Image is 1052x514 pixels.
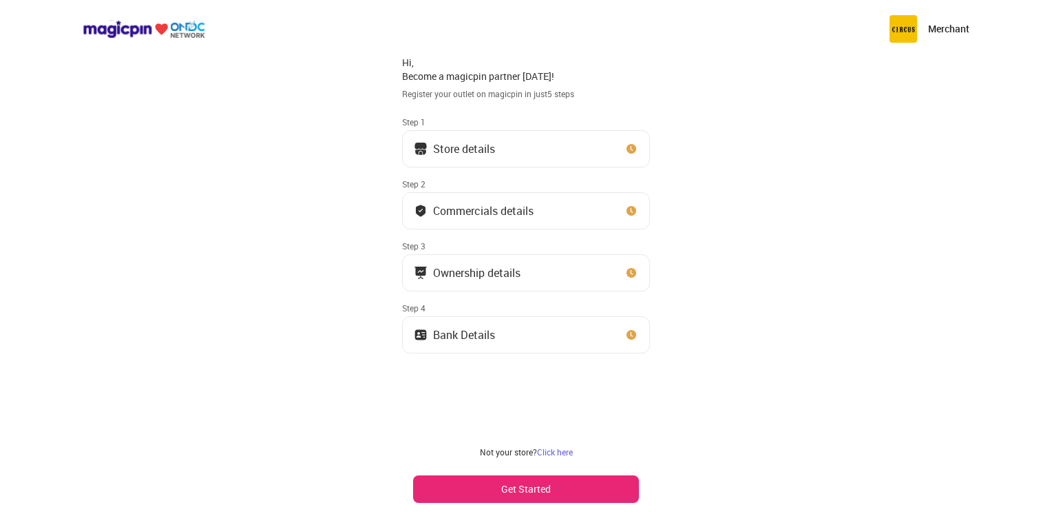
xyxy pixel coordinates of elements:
[928,22,969,36] p: Merchant
[890,15,917,43] img: circus.b677b59b.png
[402,130,650,167] button: Store details
[433,331,495,338] div: Bank Details
[480,446,537,458] span: Not your store?
[83,20,205,39] img: ondc-logo-new-small.8a59708e.svg
[414,328,428,342] img: ownership_icon.37569ceb.svg
[402,116,650,127] div: Step 1
[624,204,638,218] img: clock_icon_new.67dbf243.svg
[402,254,650,291] button: Ownership details
[433,145,495,152] div: Store details
[402,56,650,83] div: Hi, Become a magicpin partner [DATE]!
[402,302,650,313] div: Step 4
[414,142,428,156] img: storeIcon.9b1f7264.svg
[402,240,650,251] div: Step 3
[413,475,639,503] button: Get Started
[433,207,534,214] div: Commercials details
[624,142,638,156] img: clock_icon_new.67dbf243.svg
[624,266,638,280] img: clock_icon_new.67dbf243.svg
[414,204,428,218] img: bank_details_tick.fdc3558c.svg
[624,328,638,342] img: clock_icon_new.67dbf243.svg
[433,269,520,276] div: Ownership details
[402,178,650,189] div: Step 2
[537,446,573,458] a: Click here
[402,316,650,353] button: Bank Details
[402,192,650,229] button: Commercials details
[402,88,650,100] div: Register your outlet on magicpin in just 5 steps
[414,266,428,280] img: commercials_icon.983f7837.svg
